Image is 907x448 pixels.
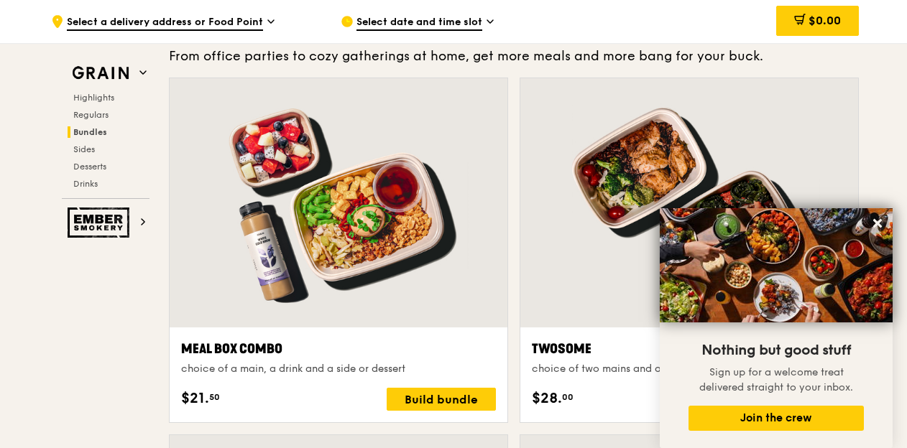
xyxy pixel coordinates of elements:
[169,46,859,66] div: From office parties to cozy gatherings at home, get more meals and more bang for your buck.
[562,391,574,403] span: 00
[532,362,847,376] div: choice of two mains and an option of drinks, desserts and sides
[809,14,841,27] span: $0.00
[532,339,847,359] div: Twosome
[866,212,889,235] button: Close
[387,388,496,411] div: Build bundle
[73,162,106,172] span: Desserts
[73,110,109,120] span: Regulars
[689,406,864,431] button: Join the crew
[660,208,893,322] img: DSC07876-Edit02-Large.jpeg
[73,144,95,154] span: Sides
[67,15,263,31] span: Select a delivery address or Food Point
[68,207,134,238] img: Ember Smokery web logo
[73,93,114,103] span: Highlights
[181,339,496,359] div: Meal Box Combo
[532,388,562,409] span: $28.
[701,342,851,359] span: Nothing but good stuff
[181,362,496,376] div: choice of a main, a drink and a side or dessert
[68,60,134,86] img: Grain web logo
[73,179,98,189] span: Drinks
[181,388,209,409] span: $21.
[699,366,853,393] span: Sign up for a welcome treat delivered straight to your inbox.
[356,15,482,31] span: Select date and time slot
[73,127,107,137] span: Bundles
[209,391,220,403] span: 50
